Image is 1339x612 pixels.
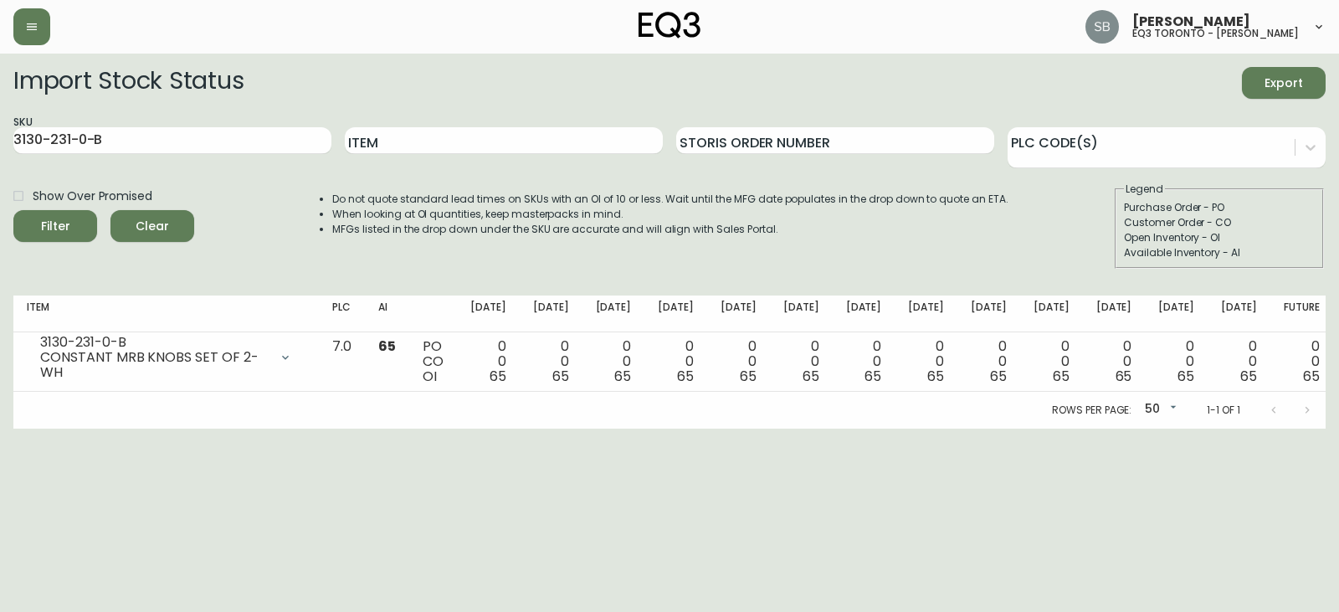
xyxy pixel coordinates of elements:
[639,12,700,39] img: logo
[614,367,631,386] span: 65
[423,367,437,386] span: OI
[1221,339,1257,384] div: 0 0
[1053,367,1070,386] span: 65
[13,296,319,332] th: Item
[783,339,819,384] div: 0 0
[1240,367,1257,386] span: 65
[707,296,770,332] th: [DATE]
[1242,67,1326,99] button: Export
[1124,215,1315,230] div: Customer Order - CO
[803,367,819,386] span: 65
[740,367,757,386] span: 65
[721,339,757,384] div: 0 0
[833,296,895,332] th: [DATE]
[1132,28,1299,39] h5: eq3 toronto - [PERSON_NAME]
[1124,182,1165,197] legend: Legend
[1284,339,1320,384] div: 0 0
[927,367,944,386] span: 65
[490,367,506,386] span: 65
[332,222,1008,237] li: MFGs listed in the drop down under the SKU are accurate and will align with Sales Portal.
[33,188,152,205] span: Show Over Promised
[1124,245,1315,260] div: Available Inventory - AI
[378,337,396,356] span: 65
[319,296,365,332] th: PLC
[1303,367,1320,386] span: 65
[27,339,305,376] div: 3130-231-0-BCONSTANT MRB KNOBS SET OF 2-WH
[332,207,1008,222] li: When looking at OI quantities, keep masterpacks in mind.
[110,210,194,242] button: Clear
[770,296,833,332] th: [DATE]
[13,67,244,99] h2: Import Stock Status
[1083,296,1146,332] th: [DATE]
[1124,230,1315,245] div: Open Inventory - OI
[677,367,694,386] span: 65
[1096,339,1132,384] div: 0 0
[319,332,365,392] td: 7.0
[1207,403,1240,418] p: 1-1 of 1
[552,367,569,386] span: 65
[1052,403,1131,418] p: Rows per page:
[1270,296,1333,332] th: Future
[990,367,1007,386] span: 65
[520,296,582,332] th: [DATE]
[908,339,944,384] div: 0 0
[533,339,569,384] div: 0 0
[658,339,694,384] div: 0 0
[457,296,520,332] th: [DATE]
[365,296,409,332] th: AI
[582,296,645,332] th: [DATE]
[1208,296,1270,332] th: [DATE]
[1145,296,1208,332] th: [DATE]
[895,296,957,332] th: [DATE]
[124,216,181,237] span: Clear
[423,339,444,384] div: PO CO
[13,210,97,242] button: Filter
[1116,367,1132,386] span: 65
[470,339,506,384] div: 0 0
[1255,73,1312,94] span: Export
[1177,367,1194,386] span: 65
[846,339,882,384] div: 0 0
[596,339,632,384] div: 0 0
[41,216,70,237] div: Filter
[971,339,1007,384] div: 0 0
[332,192,1008,207] li: Do not quote standard lead times on SKUs with an OI of 10 or less. Wait until the MFG date popula...
[1034,339,1070,384] div: 0 0
[1132,15,1250,28] span: [PERSON_NAME]
[864,367,881,386] span: 65
[1158,339,1194,384] div: 0 0
[1138,396,1180,424] div: 50
[1124,200,1315,215] div: Purchase Order - PO
[1085,10,1119,44] img: 62e4f14275e5c688c761ab51c449f16a
[644,296,707,332] th: [DATE]
[957,296,1020,332] th: [DATE]
[1020,296,1083,332] th: [DATE]
[40,335,269,350] div: 3130-231-0-B
[40,350,269,380] div: CONSTANT MRB KNOBS SET OF 2-WH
